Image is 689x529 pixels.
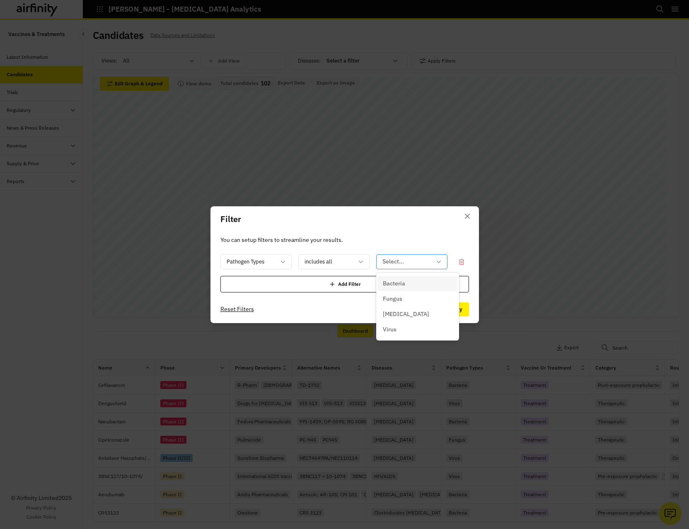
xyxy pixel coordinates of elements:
p: Fungus [383,295,402,303]
button: Reset Filters [220,303,254,316]
header: Filter [210,206,479,232]
div: Add Filter [220,276,469,292]
p: You can setup filters to streamline your results. [220,235,469,244]
button: Close [461,210,474,223]
p: Virus [383,325,396,334]
p: [MEDICAL_DATA] [383,310,429,319]
p: Bacteria [383,279,405,288]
